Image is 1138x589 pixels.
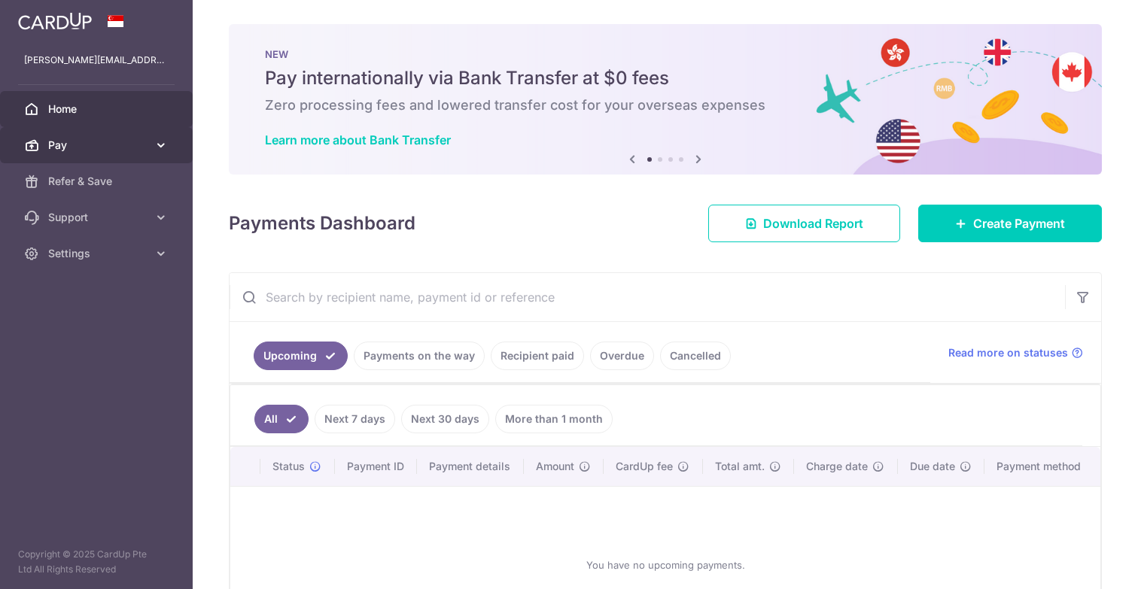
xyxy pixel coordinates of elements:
span: Status [272,459,305,474]
span: Read more on statuses [948,345,1068,360]
span: Refer & Save [48,174,148,189]
p: NEW [265,48,1066,60]
span: Download Report [763,214,863,232]
span: Total amt. [715,459,765,474]
a: Create Payment [918,205,1102,242]
a: Cancelled [660,342,731,370]
a: More than 1 month [495,405,613,433]
img: Bank transfer banner [229,24,1102,175]
a: Payments on the way [354,342,485,370]
img: CardUp [18,12,92,30]
span: Pay [48,138,148,153]
a: Upcoming [254,342,348,370]
span: Help [35,11,65,24]
a: Next 30 days [401,405,489,433]
span: CardUp fee [616,459,673,474]
a: Overdue [590,342,654,370]
span: Settings [48,246,148,261]
a: Next 7 days [315,405,395,433]
h5: Pay internationally via Bank Transfer at $0 fees [265,66,1066,90]
a: Recipient paid [491,342,584,370]
span: Create Payment [973,214,1065,232]
a: Learn more about Bank Transfer [265,132,451,147]
span: Due date [910,459,955,474]
th: Payment method [984,447,1100,486]
a: Read more on statuses [948,345,1083,360]
span: Charge date [806,459,868,474]
p: [PERSON_NAME][EMAIL_ADDRESS][DOMAIN_NAME] [24,53,169,68]
th: Payment details [417,447,524,486]
span: Amount [536,459,574,474]
a: Download Report [708,205,900,242]
th: Payment ID [335,447,417,486]
h6: Zero processing fees and lowered transfer cost for your overseas expenses [265,96,1066,114]
a: All [254,405,309,433]
input: Search by recipient name, payment id or reference [230,273,1065,321]
span: Support [48,210,148,225]
h4: Payments Dashboard [229,210,415,237]
span: Home [48,102,148,117]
